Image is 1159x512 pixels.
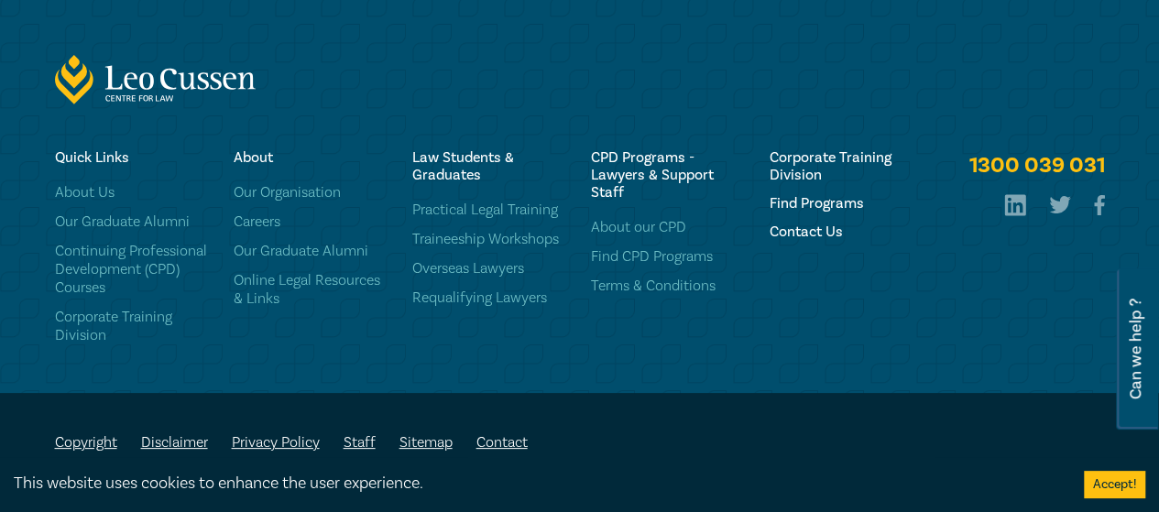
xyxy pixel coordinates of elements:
a: Disclaimer [141,433,208,452]
a: Traineeship Workshops [412,230,569,248]
h6: About [234,149,390,167]
a: Continuing Professional Development (CPD) Courses [55,242,212,297]
a: Corporate Training Division [770,149,926,184]
a: Our Graduate Alumni [234,242,390,260]
a: Contact [476,433,528,452]
a: Find Programs [770,195,926,212]
div: This website uses cookies to enhance the user experience. [14,472,1056,496]
a: Careers [234,212,390,231]
h6: Law Students & Graduates [412,149,569,184]
a: Contact Us [770,223,926,241]
h6: Quick Links [55,149,212,167]
a: Corporate Training Division [55,308,212,344]
h6: CPD Programs - Lawyers & Support Staff [591,149,748,202]
a: Sitemap [399,433,453,452]
a: 1300 039 031 [969,149,1105,182]
a: Copyright [55,433,117,452]
a: Overseas Lawyers [412,259,569,278]
a: Requalifying Lawyers [412,289,569,307]
a: Privacy Policy [232,433,320,452]
a: Our Graduate Alumni [55,212,212,231]
a: Online Legal Resources & Links [234,271,390,308]
a: Terms & Conditions [591,277,748,295]
a: Find CPD Programs [591,247,748,266]
a: Staff [344,433,376,452]
a: Our Organisation [234,183,390,202]
button: Accept cookies [1084,471,1145,498]
a: Practical Legal Training [412,201,569,219]
a: About our CPD [591,218,748,236]
a: About Us [55,183,212,202]
span: Can we help ? [1127,279,1144,419]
